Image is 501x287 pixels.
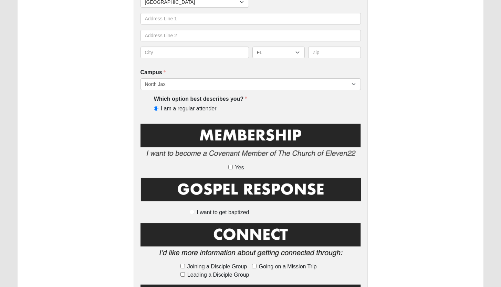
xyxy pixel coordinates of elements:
[187,263,247,271] span: Joining a Disciple Group
[161,105,217,113] span: I am a regular attender
[140,69,166,77] label: Campus
[140,122,361,162] img: Membership.png
[140,47,249,58] input: City
[140,13,361,24] input: Address Line 1
[235,164,244,172] span: Yes
[187,271,249,279] span: Leading a Disciple Group
[197,208,249,217] span: I want to get baptized
[228,165,233,169] input: Yes
[180,272,185,277] input: Leading a Disciple Group
[154,95,247,103] label: Which option best describes you?
[252,264,257,268] input: Going on a Mission Trip
[140,177,361,207] img: GospelResponseBLK.png
[180,264,185,268] input: Joining a Disciple Group
[154,106,158,111] input: I am a regular attender
[140,221,361,261] img: Connect.png
[190,210,194,214] input: I want to get baptized
[140,30,361,41] input: Address Line 2
[308,47,361,58] input: Zip
[259,263,317,271] span: Going on a Mission Trip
